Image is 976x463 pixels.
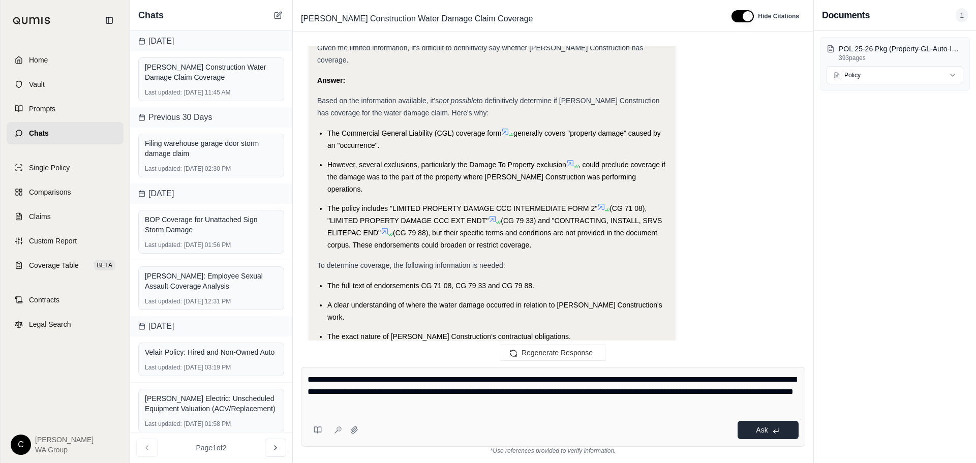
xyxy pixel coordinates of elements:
[29,211,51,222] span: Claims
[145,62,278,82] div: [PERSON_NAME] Construction Water Damage Claim Coverage
[272,9,284,21] button: New Chat
[822,8,870,22] h3: Documents
[145,393,278,414] div: [PERSON_NAME] Electric: Unscheduled Equipment Valuation (ACV/Replacement)
[145,88,278,97] div: [DATE] 11:45 AM
[94,260,115,270] span: BETA
[317,44,643,64] span: Given the limited information, it's difficult to definitively say whether [PERSON_NAME] Construct...
[501,345,605,361] button: Regenerate Response
[317,97,659,117] span: to definitively determine if [PERSON_NAME] Construction has coverage for the water damage claim. ...
[327,204,597,212] span: The policy includes "LIMITED PROPERTY DAMAGE CCC INTERMEDIATE FORM 2"
[29,79,45,89] span: Vault
[130,31,292,51] div: [DATE]
[145,347,278,357] div: Velair Policy: Hired and Non-Owned Auto
[7,313,124,335] a: Legal Search
[145,363,278,372] div: [DATE] 03:19 PM
[327,129,661,149] span: generally covers "property damage" caused by an "occurrence".
[327,217,662,237] span: (CG 79 33) and "CONTRACTING, INSTALL, SRVS ELITEPAC END"
[7,49,124,71] a: Home
[29,295,59,305] span: Contracts
[29,55,48,65] span: Home
[29,319,71,329] span: Legal Search
[317,261,505,269] span: To determine coverage, the following information is needed:
[35,445,94,455] span: WA Group
[327,129,501,137] span: The Commercial General Liability (CGL) coverage form
[7,230,124,252] a: Custom Report
[827,44,963,62] button: POL 25-26 Pkg (Property-GL-Auto-IM-Umb-Crime) policy [PERSON_NAME].pdf393pages
[145,420,182,428] span: Last updated:
[327,332,571,341] span: The exact nature of [PERSON_NAME] Construction's contractual obligations.
[317,97,439,105] span: Based on the information available, it's
[145,241,278,249] div: [DATE] 01:56 PM
[29,236,77,246] span: Custom Report
[145,241,182,249] span: Last updated:
[7,254,124,276] a: Coverage TableBETA
[7,289,124,311] a: Contracts
[145,88,182,97] span: Last updated:
[7,98,124,120] a: Prompts
[145,165,278,173] div: [DATE] 02:30 PM
[7,205,124,228] a: Claims
[130,316,292,336] div: [DATE]
[145,420,278,428] div: [DATE] 01:58 PM
[839,44,963,54] p: POL 25-26 Pkg (Property-GL-Auto-IM-Umb-Crime) policy Ed lunn.pdf
[29,128,49,138] span: Chats
[297,11,537,27] span: [PERSON_NAME] Construction Water Damage Claim Coverage
[738,421,799,439] button: Ask
[29,104,55,114] span: Prompts
[522,349,593,357] span: Regenerate Response
[145,214,278,235] div: BOP Coverage for Unattached Sign Storm Damage
[7,73,124,96] a: Vault
[327,161,665,193] span: , could preclude coverage if the damage was to the part of the property where [PERSON_NAME] Const...
[756,426,768,434] span: Ask
[145,165,182,173] span: Last updated:
[145,138,278,159] div: Filing warehouse garage door storm damage claim
[439,97,477,105] em: not possible
[327,282,534,290] span: The full text of endorsements CG 71 08, CG 79 33 and CG 79 88.
[145,297,278,305] div: [DATE] 12:31 PM
[138,8,164,22] span: Chats
[7,181,124,203] a: Comparisons
[317,76,345,84] strong: Answer:
[327,204,647,225] span: (CG 71 08), "LIMITED PROPERTY DAMAGE CCC EXT ENDT"
[301,447,805,455] div: *Use references provided to verify information.
[101,12,117,28] button: Collapse sidebar
[839,54,963,62] p: 393 pages
[7,122,124,144] a: Chats
[130,107,292,128] div: Previous 30 Days
[13,17,51,24] img: Qumis Logo
[145,271,278,291] div: [PERSON_NAME]: Employee Sexual Assault Coverage Analysis
[7,157,124,179] a: Single Policy
[758,12,799,20] span: Hide Citations
[130,183,292,204] div: [DATE]
[35,435,94,445] span: [PERSON_NAME]
[956,8,968,22] span: 1
[11,435,31,455] div: C
[29,260,79,270] span: Coverage Table
[327,229,657,249] span: (CG 79 88), but their specific terms and conditions are not provided in the document corpus. Thes...
[29,187,71,197] span: Comparisons
[29,163,70,173] span: Single Policy
[145,363,182,372] span: Last updated:
[327,301,662,321] span: A clear understanding of where the water damage occurred in relation to [PERSON_NAME] Constructio...
[196,443,227,453] span: Page 1 of 2
[145,297,182,305] span: Last updated:
[327,161,566,169] span: However, several exclusions, particularly the Damage To Property exclusion
[297,11,719,27] div: Edit Title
